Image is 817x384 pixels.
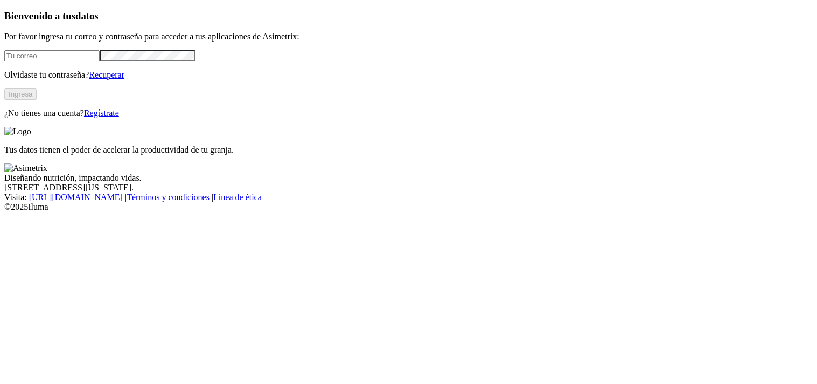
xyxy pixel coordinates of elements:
input: Tu correo [4,50,100,61]
a: Términos y condiciones [127,193,210,202]
h3: Bienvenido a tus [4,10,813,22]
a: [URL][DOMAIN_NAME] [29,193,123,202]
div: Visita : | | [4,193,813,202]
span: datos [75,10,99,22]
p: Tus datos tienen el poder de acelerar la productividad de tu granja. [4,145,813,155]
p: ¿No tienes una cuenta? [4,108,813,118]
button: Ingresa [4,88,37,100]
img: Logo [4,127,31,136]
div: [STREET_ADDRESS][US_STATE]. [4,183,813,193]
p: Olvidaste tu contraseña? [4,70,813,80]
a: Línea de ética [213,193,262,202]
p: Por favor ingresa tu correo y contraseña para acceder a tus aplicaciones de Asimetrix: [4,32,813,42]
a: Regístrate [84,108,119,118]
div: © 2025 Iluma [4,202,813,212]
div: Diseñando nutrición, impactando vidas. [4,173,813,183]
img: Asimetrix [4,163,47,173]
a: Recuperar [89,70,124,79]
